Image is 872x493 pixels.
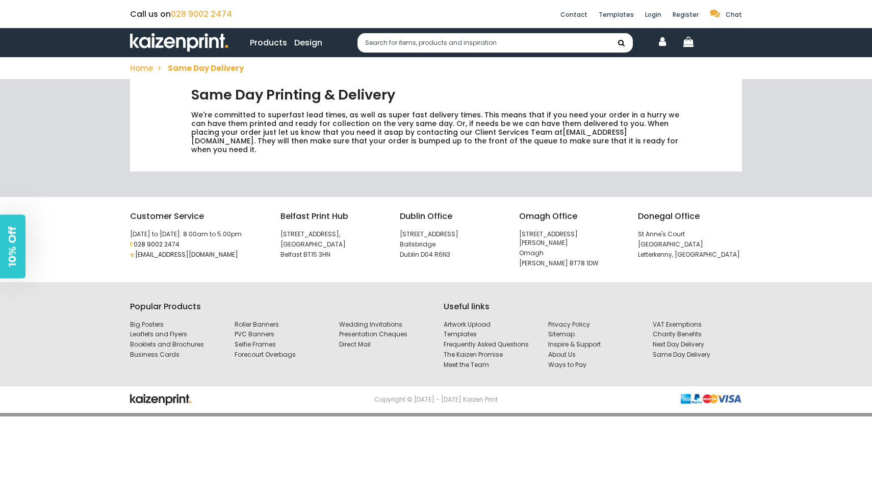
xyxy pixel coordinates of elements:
[548,321,637,329] a: Privacy Policy
[280,230,384,239] p: [STREET_ADDRESS],
[548,330,637,339] a: Sitemap
[235,340,324,349] a: Selfie Frames
[191,87,681,103] h2: Same Day Printing & Delivery
[638,230,742,239] p: St Anne's Court
[726,10,742,19] span: Chat
[653,351,742,359] a: Same Day Delivery
[339,394,533,405] p: Copyright © [DATE] - [DATE] Kaizen Print
[130,330,219,339] a: Leaflets and Flyers
[130,63,153,73] a: Home
[444,351,533,359] a: The Kaizen Promise
[130,340,219,349] a: Booklets and Brochures
[130,321,219,329] a: Big Posters
[130,240,134,249] span: t:
[638,240,742,249] p: [GEOGRAPHIC_DATA]
[250,36,287,49] a: Products
[280,240,384,249] p: [GEOGRAPHIC_DATA]
[130,210,265,223] strong: Customer Service
[134,240,179,249] a: 028 9002 2474
[400,240,504,249] p: Ballsbridge
[599,10,634,19] a: Templates
[548,351,637,359] a: About Us
[444,321,533,329] a: Artwork Upload
[339,340,428,349] a: Direct Mail
[710,10,742,19] a: Chat
[130,351,219,359] a: Business Cards
[235,330,324,339] a: PVC Banners
[191,111,681,154] p: We're committed to superfast lead times, as well as super fast delivery times. This means that if...
[130,300,201,313] strong: Popular Products
[294,36,322,49] a: Design
[548,361,637,369] a: Ways to Pay
[519,230,623,248] p: [STREET_ADDRESS][PERSON_NAME]
[519,249,623,258] p: Omagh
[548,340,637,349] a: Inspire & Support
[130,230,265,239] p: [DATE] to [DATE]: 8.00am to 5.00pm
[645,10,661,19] a: Login
[444,330,533,339] a: Templates
[638,210,742,223] strong: Donegal Office
[130,8,324,20] div: Call us on
[400,230,504,239] p: [STREET_ADDRESS]
[130,28,228,57] a: Kaizen Print - We print for businesses who want results!
[400,251,504,259] p: Dublin D04 R6N3
[130,250,135,259] span: e:
[681,394,742,404] img: Kaizen Print - Booklets, Brochures & Banners
[339,330,428,339] a: Presentation Cheques
[653,340,742,349] a: Next Day Delivery
[444,300,490,313] strong: Useful links
[130,394,191,406] img: kaizen print
[135,250,238,259] a: [EMAIL_ADDRESS][DOMAIN_NAME]
[444,340,533,349] a: Frequently Asked Questions
[673,10,699,19] a: Register
[6,227,18,267] span: 10% Off
[653,330,742,339] a: Charity Benefits
[168,63,244,73] span: Same Day Delivery
[280,210,384,223] strong: Belfast Print Hub
[638,251,742,259] p: Letterkenny, [GEOGRAPHIC_DATA]
[519,259,623,268] p: [PERSON_NAME] BT78 1DW
[519,210,623,223] strong: Omagh Office
[280,251,384,259] p: Belfast BT15 3HN
[560,10,587,19] a: Contact
[339,321,428,329] a: Wedding Invitations
[653,321,742,329] a: VAT Exemptions
[171,8,232,20] a: 028 9002 2474
[444,361,533,369] a: Meet the Team
[400,210,504,223] strong: Dublin Office
[235,321,324,329] a: Roller Banners
[235,351,324,359] a: Forecourt Overbags
[130,33,228,52] img: Kaizen Print - We print for businesses who want results!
